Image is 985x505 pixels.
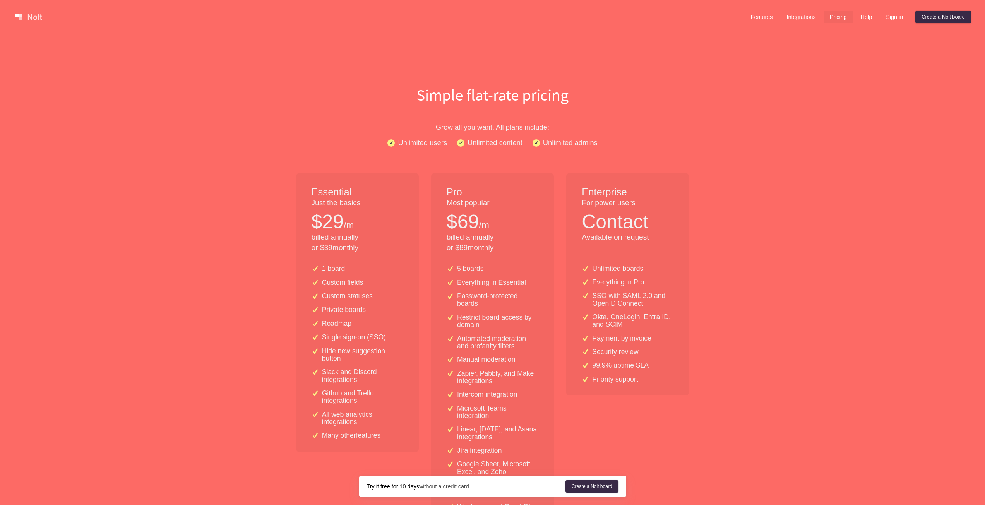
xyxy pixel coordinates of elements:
button: Contact [582,208,648,231]
p: 5 boards [457,265,483,272]
p: Unlimited content [468,137,522,148]
a: Help [855,11,879,23]
p: Most popular [447,198,538,208]
a: Pricing [824,11,853,23]
p: $ 29 [312,208,344,235]
p: 99.9% uptime SLA [592,362,649,369]
a: Features [745,11,779,23]
a: Integrations [780,11,822,23]
p: Private boards [322,306,366,313]
p: Hide new suggestion button [322,348,403,363]
div: without a credit card [367,483,565,490]
a: Create a Nolt board [915,11,971,23]
strong: Try it free for 10 days [367,483,419,490]
p: 1 board [322,265,345,272]
h1: Pro [447,185,538,199]
p: Google Sheet, Microsoft Excel, and Zoho integrations [457,460,538,483]
p: Many other [322,432,381,439]
p: Payment by invoice [592,335,651,342]
p: $ 69 [447,208,479,235]
p: Custom fields [322,279,363,286]
p: Manual moderation [457,356,516,363]
p: Everything in Pro [592,279,644,286]
p: Roadmap [322,320,351,327]
p: Priority support [592,376,638,383]
p: billed annually or $ 39 monthly [312,232,403,253]
p: SSO with SAML 2.0 and OpenID Connect [592,292,673,307]
p: /m [344,219,354,232]
p: Jira integration [457,447,502,454]
p: Security review [592,348,638,356]
p: /m [479,219,489,232]
p: Intercom integration [457,391,517,398]
a: Sign in [880,11,909,23]
p: Unlimited users [398,137,447,148]
p: Grow all you want. All plans include: [245,122,740,133]
p: Zapier, Pabbly, and Make integrations [457,370,538,385]
p: Microsoft Teams integration [457,405,538,420]
p: Linear, [DATE], and Asana integrations [457,426,538,441]
p: Password-protected boards [457,293,538,308]
p: For power users [582,198,673,208]
a: features [356,432,381,439]
p: Restrict board access by domain [457,314,538,329]
p: Custom statuses [322,293,373,300]
p: All web analytics integrations [322,411,403,426]
p: Automated moderation and profanity filters [457,335,538,350]
h1: Simple flat-rate pricing [245,84,740,106]
p: Slack and Discord integrations [322,368,403,383]
p: Available on request [582,232,673,243]
p: billed annually or $ 89 monthly [447,232,538,253]
h1: Enterprise [582,185,673,199]
p: Single sign-on (SSO) [322,334,386,341]
a: Create a Nolt board [565,480,618,493]
p: Unlimited boards [592,265,643,272]
p: Github and Trello integrations [322,390,403,405]
h1: Essential [312,185,403,199]
p: Unlimited admins [543,137,598,148]
p: Everything in Essential [457,279,526,286]
p: Okta, OneLogin, Entra ID, and SCIM [592,313,673,329]
p: Just the basics [312,198,403,208]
